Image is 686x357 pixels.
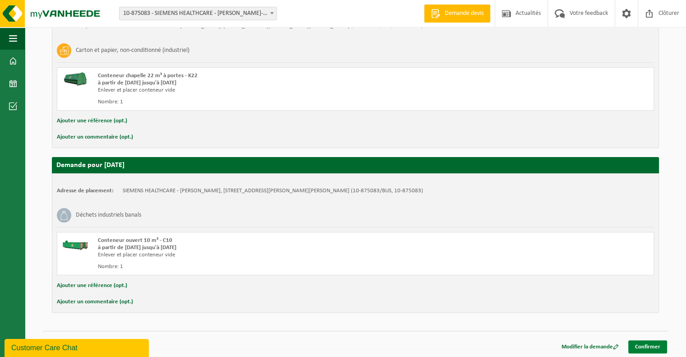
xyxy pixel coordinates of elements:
[57,115,127,127] button: Ajouter une référence (opt.)
[98,98,391,106] div: Nombre: 1
[98,251,391,259] div: Enlever et placer conteneur vide
[57,296,133,308] button: Ajouter un commentaire (opt.)
[119,7,277,20] span: 10-875083 - SIEMENS HEALTHCARE - WAUTHIER BRAINE - WAUTHIER-BRAINE
[57,131,133,143] button: Ajouter un commentaire (opt.)
[57,188,114,194] strong: Adresse de placement:
[56,162,124,169] strong: Demande pour [DATE]
[98,80,176,86] strong: à partir de [DATE] jusqu'à [DATE]
[76,43,189,58] h3: Carton et papier, non-conditionné (industriel)
[98,87,391,94] div: Enlever et placer conteneur vide
[424,5,490,23] a: Demande devis
[98,73,198,79] span: Conteneur chapelle 22 m³ à portes - K22
[98,237,172,243] span: Conteneur ouvert 10 m³ - C10
[555,340,626,353] a: Modifier la demande
[442,9,486,18] span: Demande devis
[62,237,89,250] img: HK-XC-10-GN-00.png
[98,245,176,250] strong: à partir de [DATE] jusqu'à [DATE]
[57,280,127,292] button: Ajouter une référence (opt.)
[120,7,276,20] span: 10-875083 - SIEMENS HEALTHCARE - WAUTHIER BRAINE - WAUTHIER-BRAINE
[62,72,89,86] img: HK-XK-22-GN-00.png
[628,340,667,353] a: Confirmer
[5,337,151,357] iframe: chat widget
[123,187,423,195] td: SIEMENS HEALTHCARE - [PERSON_NAME], [STREET_ADDRESS][PERSON_NAME][PERSON_NAME] (10-875083/BUS, 10...
[76,208,141,223] h3: Déchets industriels banals
[98,263,391,270] div: Nombre: 1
